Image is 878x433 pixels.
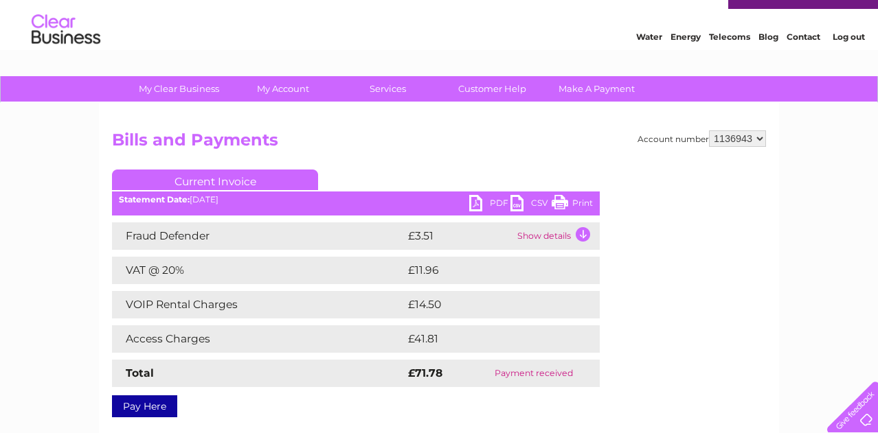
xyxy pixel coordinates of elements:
a: Water [636,58,662,69]
a: Telecoms [709,58,750,69]
td: Payment received [469,360,600,387]
strong: Total [126,366,154,379]
td: Access Charges [112,325,405,353]
td: £3.51 [405,222,514,250]
a: Energy [671,58,701,69]
a: My Account [227,76,340,102]
div: Clear Business is a trading name of Verastar Limited (registered in [GEOGRAPHIC_DATA] No. 3667643... [115,8,765,67]
div: Account number [638,130,766,147]
a: Current Invoice [112,169,318,190]
td: VOIP Rental Charges [112,291,405,318]
h2: Bills and Payments [112,130,766,156]
a: CSV [510,195,552,215]
td: Fraud Defender [112,222,405,250]
strong: £71.78 [408,366,442,379]
div: [DATE] [112,195,600,204]
a: Services [331,76,444,102]
td: £11.96 [405,257,570,284]
a: Make A Payment [540,76,653,102]
a: Customer Help [436,76,549,102]
a: Pay Here [112,395,177,417]
td: £41.81 [405,325,570,353]
a: Print [552,195,593,215]
img: logo.png [31,36,101,78]
a: Log out [833,58,865,69]
a: My Clear Business [122,76,236,102]
a: Contact [787,58,820,69]
a: 0333 014 3131 [619,7,714,24]
td: VAT @ 20% [112,257,405,284]
a: PDF [469,195,510,215]
b: Statement Date: [119,194,190,204]
td: Show details [514,222,600,250]
a: Blog [758,58,778,69]
td: £14.50 [405,291,571,318]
